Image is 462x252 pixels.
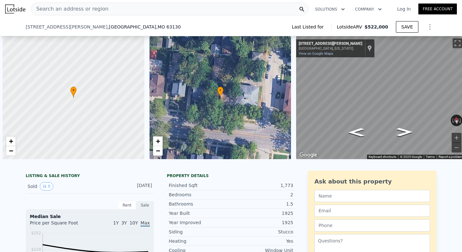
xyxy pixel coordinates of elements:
img: Lotside [5,4,25,13]
a: Zoom out [153,146,163,156]
a: Terms [426,155,435,159]
img: Google [298,151,319,159]
a: View on Google Maps [299,52,333,56]
div: Year Built [169,210,231,216]
span: • [70,87,77,93]
input: Name [314,190,430,202]
div: Rent [118,201,136,209]
div: Yes [231,238,293,244]
div: Bedrooms [169,191,231,198]
tspan: $224 [31,247,41,252]
span: + [9,137,13,145]
span: − [9,147,13,155]
button: Show Options [424,20,436,33]
div: Property details [167,173,295,178]
div: • [70,86,77,98]
div: Median Sale [30,213,150,220]
a: Free Account [418,4,457,14]
div: Stucco [231,229,293,235]
span: , [GEOGRAPHIC_DATA] [107,24,181,30]
div: 1.5 [231,201,293,207]
a: Show location on map [367,45,372,52]
a: Zoom in [153,136,163,146]
span: , MO 63130 [156,24,181,29]
div: 1925 [231,219,293,226]
div: Bathrooms [169,201,231,207]
button: Zoom in [452,133,461,142]
button: Reset the view [453,114,460,126]
span: • [217,87,224,93]
span: $522,000 [364,24,388,29]
button: Keyboard shortcuts [369,155,396,159]
div: Ask about this property [314,177,430,186]
button: Solutions [310,4,350,15]
button: Company [350,4,387,15]
a: Log In [389,6,418,12]
span: Max [141,220,150,227]
div: LISTING & SALE HISTORY [26,173,154,180]
a: Zoom out [6,146,16,156]
div: Sale [136,201,154,209]
div: 2 [231,191,293,198]
span: + [156,137,160,145]
span: © 2025 Google [400,155,422,159]
div: 1925 [231,210,293,216]
button: SAVE [396,21,418,33]
div: [GEOGRAPHIC_DATA], [US_STATE] [299,46,362,51]
path: Go East, Delmar Blvd [389,126,419,138]
input: Email [314,205,430,217]
div: Sold [28,182,85,191]
div: [STREET_ADDRESS][PERSON_NAME] [299,41,362,46]
span: Last Listed for [292,24,326,30]
span: [STREET_ADDRESS][PERSON_NAME] [26,24,107,30]
div: Heating [169,238,231,244]
input: Phone [314,219,430,232]
div: Finished Sqft [169,182,231,189]
span: Lotside ARV [337,24,364,30]
div: 1,773 [231,182,293,189]
div: • [217,86,224,98]
div: Price per Square Foot [30,220,90,230]
path: Go West, Delmar Blvd [342,126,371,139]
span: 3Y [121,220,127,225]
a: Zoom in [6,136,16,146]
div: Year Improved [169,219,231,226]
tspan: $252 [31,231,41,235]
button: Rotate counterclockwise [451,115,454,126]
span: Search an address or region [31,5,108,13]
div: [DATE] [124,182,152,191]
button: View historical data [40,182,53,191]
div: Siding [169,229,231,235]
span: 10Y [130,220,138,225]
span: 1Y [113,220,119,225]
a: Open this area in Google Maps (opens a new window) [298,151,319,159]
button: Zoom out [452,143,461,152]
span: − [156,147,160,155]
